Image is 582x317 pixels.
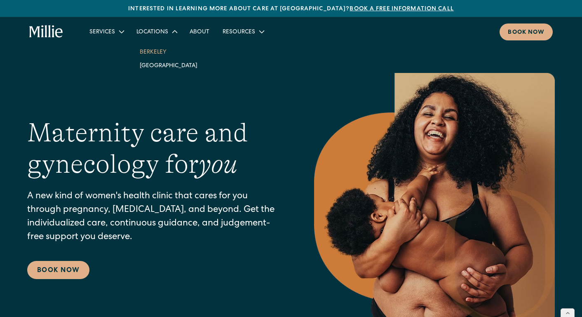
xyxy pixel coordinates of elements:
a: Book a free information call [350,6,453,12]
div: Services [83,25,130,38]
h1: Maternity care and gynecology for [27,117,281,181]
a: [GEOGRAPHIC_DATA] [133,59,204,72]
div: Locations [136,28,168,37]
a: About [183,25,216,38]
p: A new kind of women's health clinic that cares for you through pregnancy, [MEDICAL_DATA], and bey... [27,190,281,244]
div: Services [89,28,115,37]
a: home [29,25,63,38]
a: Book now [500,23,553,40]
em: you [199,149,237,179]
div: Locations [130,25,183,38]
div: Book now [508,28,544,37]
div: Resources [216,25,270,38]
div: Resources [223,28,255,37]
nav: Locations [130,38,207,79]
a: Book Now [27,261,89,279]
a: Berkeley [133,45,204,59]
